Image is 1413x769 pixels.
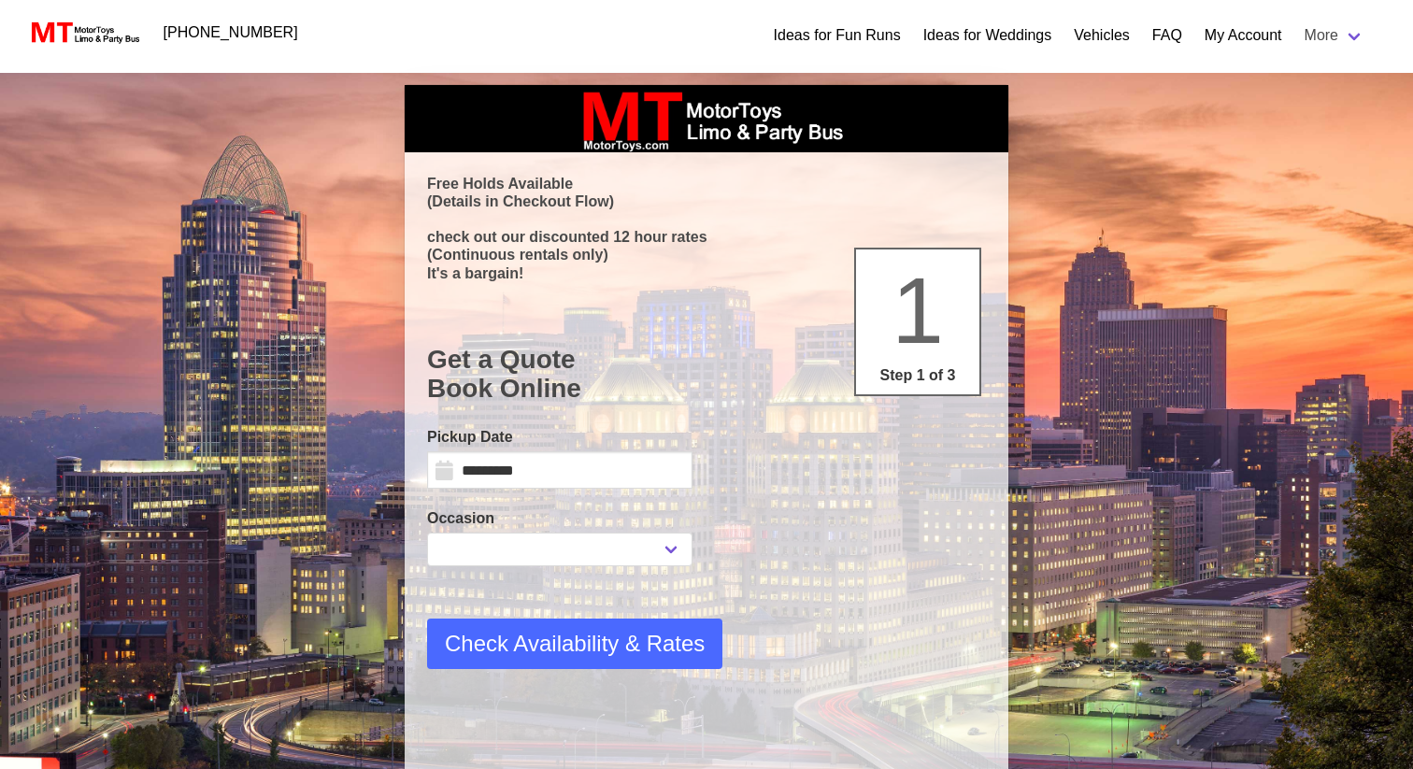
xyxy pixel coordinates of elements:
a: [PHONE_NUMBER] [152,14,309,51]
p: (Details in Checkout Flow) [427,192,986,210]
img: box_logo_brand.jpeg [566,85,847,152]
p: Step 1 of 3 [863,364,972,387]
p: check out our discounted 12 hour rates [427,228,986,246]
button: Check Availability & Rates [427,619,722,669]
label: Occasion [427,507,692,530]
a: FAQ [1152,24,1182,47]
a: More [1293,17,1376,54]
a: Vehicles [1074,24,1130,47]
span: 1 [892,258,944,363]
p: It's a bargain! [427,264,986,282]
a: Ideas for Weddings [923,24,1052,47]
p: Free Holds Available [427,175,986,192]
p: (Continuous rentals only) [427,246,986,263]
span: Check Availability & Rates [445,627,705,661]
img: MotorToys Logo [26,20,141,46]
h1: Get a Quote Book Online [427,345,986,404]
a: Ideas for Fun Runs [774,24,901,47]
a: My Account [1205,24,1282,47]
label: Pickup Date [427,426,692,449]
